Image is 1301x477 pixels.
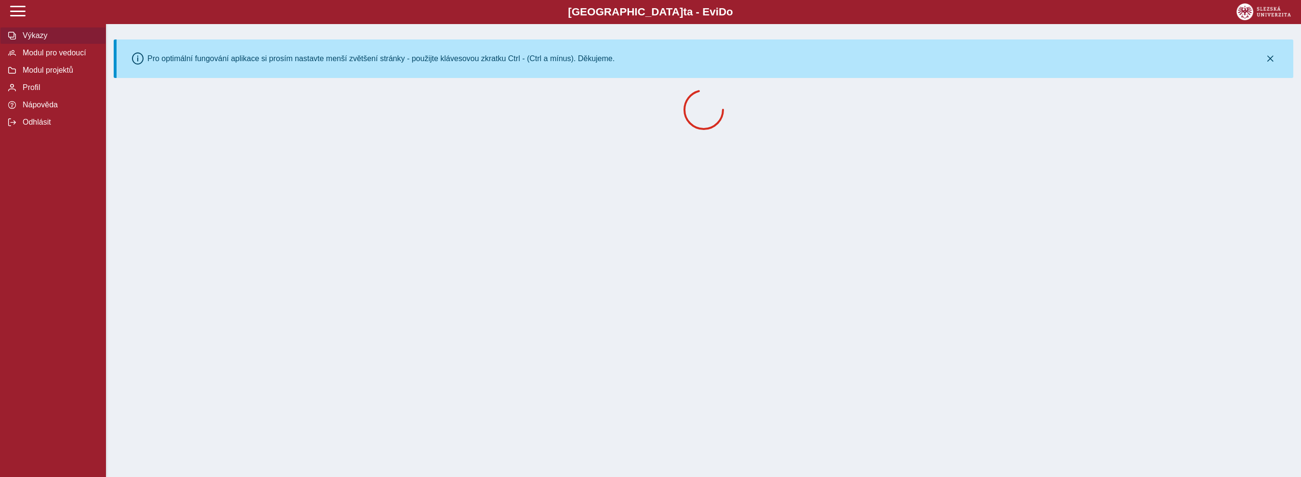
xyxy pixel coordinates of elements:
span: t [683,6,686,18]
span: Modul pro vedoucí [20,49,98,57]
span: Odhlásit [20,118,98,127]
span: Modul projektů [20,66,98,75]
span: Nápověda [20,101,98,109]
span: Výkazy [20,31,98,40]
span: Profil [20,83,98,92]
b: [GEOGRAPHIC_DATA] a - Evi [29,6,1272,18]
span: D [719,6,726,18]
span: o [726,6,733,18]
img: logo_web_su.png [1236,3,1291,20]
div: Pro optimální fungování aplikace si prosím nastavte menší zvětšení stránky - použijte klávesovou ... [147,54,615,63]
